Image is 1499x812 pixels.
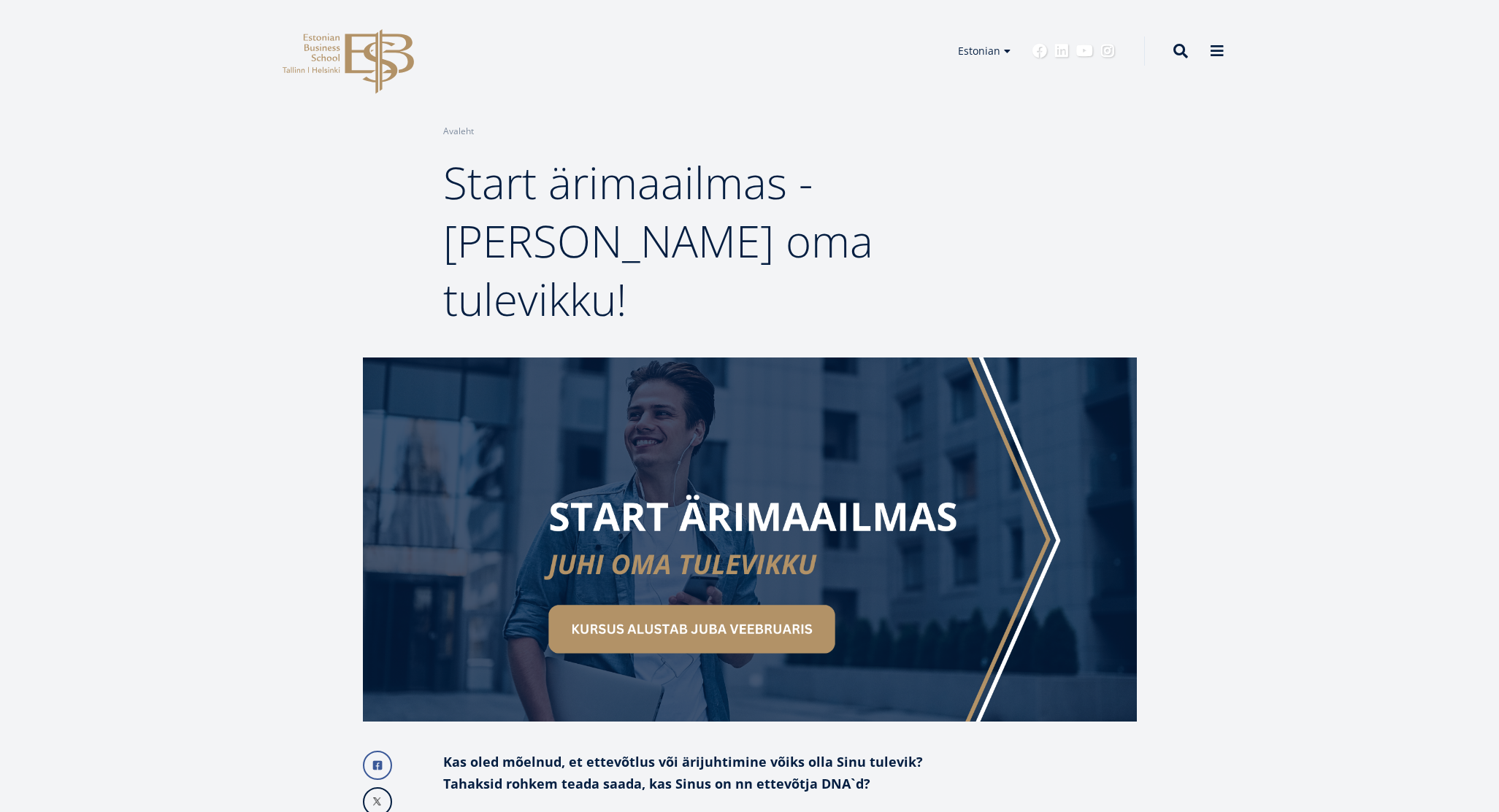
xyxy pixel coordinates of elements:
a: Avaleht [443,124,474,139]
img: start ärimaailmas [363,357,1137,722]
a: Instagram [1100,44,1115,58]
a: Youtube [1076,44,1093,58]
a: Facebook [363,751,392,780]
strong: Kas oled mõelnud, et ettevõtlus või ärijuhtimine võiks olla Sinu tulevik? Tahaksid rohkem teada s... [443,753,923,792]
a: Facebook [1032,44,1047,58]
span: Start ärimaailmas - [PERSON_NAME] oma tulevikku! [443,152,873,329]
a: Linkedin [1054,44,1069,58]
